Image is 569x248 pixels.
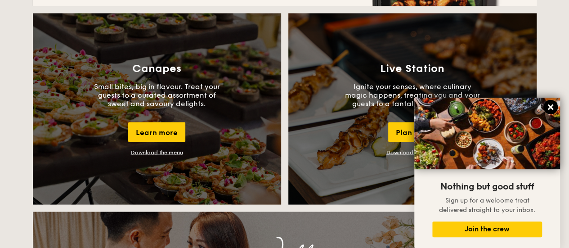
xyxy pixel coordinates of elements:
[345,82,480,108] p: Ignite your senses, where culinary magic happens, treating you and your guests to a tantalising e...
[132,62,181,75] h3: Canapes
[380,62,444,75] h3: Live Station
[388,122,436,142] div: Plan now
[128,122,185,142] div: Learn more
[90,82,224,108] p: Small bites, big in flavour. Treat your guests to a curated assortment of sweet and savoury delig...
[440,181,534,192] span: Nothing but good stuff
[543,100,558,114] button: Close
[414,98,560,169] img: DSC07876-Edit02-Large.jpeg
[131,149,183,155] a: Download the menu
[439,197,535,214] span: Sign up for a welcome treat delivered straight to your inbox.
[386,149,439,155] a: Download the menu
[432,221,542,237] button: Join the crew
